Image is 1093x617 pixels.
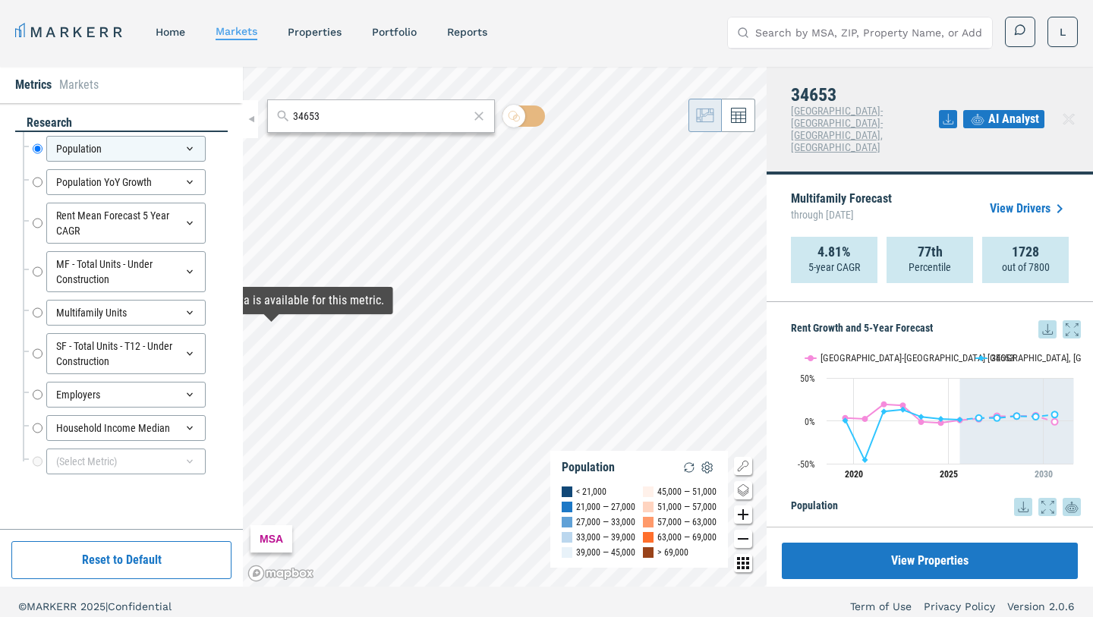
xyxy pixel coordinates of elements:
[963,110,1044,128] button: AI Analyst
[247,565,314,582] a: Mapbox logo
[15,76,52,94] li: Metrics
[791,320,1081,338] h5: Rent Growth and 5-Year Forecast
[909,260,951,275] p: Percentile
[1052,419,1058,425] path: Monday, 29 Jul, 20:00, -1.13. Tampa-St. Petersburg-Clearwater, FL.
[881,408,887,414] path: Thursday, 29 Jul, 20:00, 10.87. 34653.
[1060,24,1066,39] span: L
[843,417,849,423] path: Monday, 29 Jul, 20:00, 0.31. 34653.
[782,543,1078,579] button: View Properties
[108,600,172,612] span: Confidential
[46,449,206,474] div: (Select Metric)
[1007,599,1075,614] a: Version 2.0.6
[1002,260,1050,275] p: out of 7800
[216,25,257,37] a: markets
[994,415,1000,421] path: Thursday, 29 Jul, 20:00, 3.32. 34653.
[562,460,615,475] div: Population
[80,600,108,612] span: 2025 |
[734,505,752,524] button: Zoom in map button
[1033,414,1039,420] path: Sunday, 29 Jul, 20:00, 4.78. 34653.
[1052,411,1058,417] path: Monday, 29 Jul, 20:00, 7.23. 34653.
[18,600,27,612] span: ©
[850,599,912,614] a: Term of Use
[990,200,1069,218] a: View Drivers
[680,458,698,477] img: Reload Legend
[27,600,80,612] span: MARKERR
[755,17,983,48] input: Search by MSA, ZIP, Property Name, or Address
[657,484,717,499] div: 45,000 — 51,000
[46,203,206,244] div: Rent Mean Forecast 5 Year CAGR
[46,382,206,408] div: Employers
[791,338,1081,490] svg: Interactive chart
[576,515,635,530] div: 27,000 — 33,000
[798,459,815,470] text: -50%
[734,554,752,572] button: Other options map button
[657,545,688,560] div: > 69,000
[46,136,206,162] div: Population
[698,458,717,477] img: Settings
[1047,17,1078,47] button: L
[817,244,851,260] strong: 4.81%
[46,333,206,374] div: SF - Total Units - T12 - Under Construction
[15,21,125,42] a: MARKERR
[46,251,206,292] div: MF - Total Units - Under Construction
[976,415,982,421] path: Wednesday, 29 Jul, 20:00, 3.28. 34653.
[791,105,883,153] span: [GEOGRAPHIC_DATA]-[GEOGRAPHIC_DATA]-[GEOGRAPHIC_DATA], [GEOGRAPHIC_DATA]
[862,416,868,422] path: Wednesday, 29 Jul, 20:00, 2.22. Tampa-St. Petersburg-Clearwater, FL.
[243,67,767,587] canvas: Map
[1035,469,1053,480] tspan: 2030
[15,115,228,132] div: research
[288,26,342,38] a: properties
[1012,244,1039,260] strong: 1728
[46,169,206,195] div: Population YoY Growth
[11,541,232,579] button: Reset to Default
[940,469,958,480] tspan: 2025
[293,109,469,124] input: Search by MSA or ZIP Code
[791,205,892,225] span: through [DATE]
[46,300,206,326] div: Multifamily Units
[900,407,906,413] path: Friday, 29 Jul, 20:00, 13.04. 34653.
[862,457,868,463] path: Wednesday, 29 Jul, 20:00, -45.68. 34653.
[657,515,717,530] div: 57,000 — 63,000
[1014,413,1020,419] path: Saturday, 29 Jul, 20:00, 5.47. 34653.
[938,416,944,422] path: Monday, 29 Jul, 20:00, 2.21. 34653.
[988,110,1039,128] span: AI Analyst
[159,293,384,308] div: Map Tooltip Content
[976,352,1016,364] button: Show 34653
[657,499,717,515] div: 51,000 — 57,000
[734,481,752,499] button: Change style map button
[46,415,206,441] div: Household Income Median
[791,85,939,105] h4: 34653
[447,26,487,38] a: reports
[576,530,635,545] div: 33,000 — 39,000
[918,244,943,260] strong: 77th
[976,411,1058,420] g: 34653, line 4 of 4 with 5 data points.
[156,26,185,38] a: home
[805,417,815,427] text: 0%
[576,484,606,499] div: < 21,000
[800,373,815,384] text: 50%
[59,76,99,94] li: Markets
[957,417,963,423] path: Tuesday, 29 Jul, 20:00, 1.31. 34653.
[791,498,1081,516] h5: Population
[576,545,635,560] div: 39,000 — 45,000
[791,193,892,225] p: Multifamily Forecast
[250,525,292,552] div: MSA
[805,352,960,364] button: Show Tampa-St. Petersburg-Clearwater, FL
[734,457,752,475] button: Show/Hide Legend Map Button
[372,26,417,38] a: Portfolio
[924,599,995,614] a: Privacy Policy
[657,530,717,545] div: 63,000 — 69,000
[791,338,1081,490] div: Rent Growth and 5-Year Forecast. Highcharts interactive chart.
[808,260,860,275] p: 5-year CAGR
[845,469,863,480] tspan: 2020
[918,414,924,420] path: Saturday, 29 Jul, 20:00, 4.56. 34653.
[576,499,635,515] div: 21,000 — 27,000
[734,530,752,548] button: Zoom out map button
